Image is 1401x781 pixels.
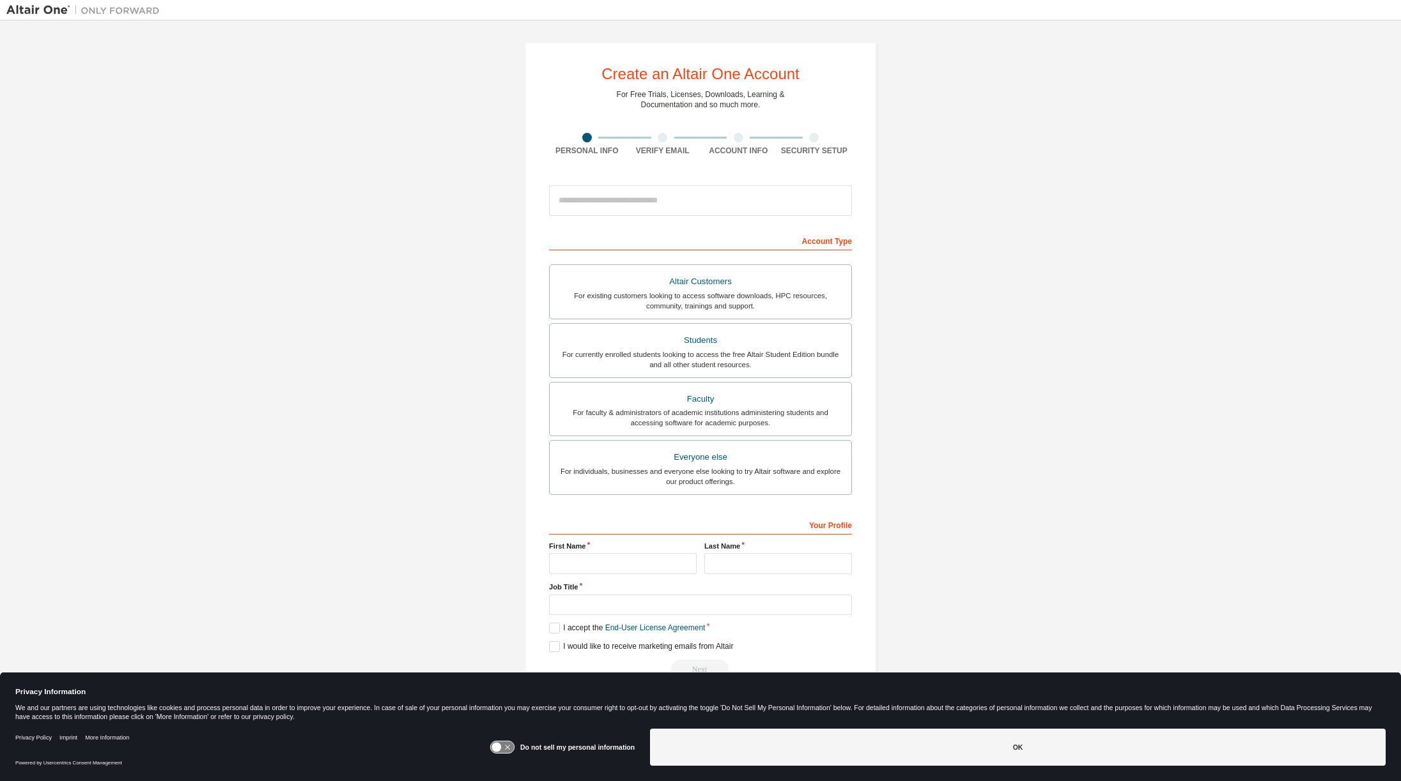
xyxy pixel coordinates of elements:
[549,541,697,551] label: First Name
[557,390,844,408] div: Faculty
[777,146,853,156] div: Security Setup
[549,146,625,156] div: Personal Info
[557,407,844,428] div: For faculty & administrators of academic institutions administering students and accessing softwa...
[605,623,706,632] a: End-User License Agreement
[601,66,800,82] div: Create an Altair One Account
[6,4,166,17] img: Altair One
[704,541,852,551] label: Last Name
[549,660,852,679] div: Read and acccept EULA to continue
[557,349,844,370] div: For currently enrolled students looking to access the free Altair Student Edition bundle and all ...
[700,146,777,156] div: Account Info
[549,641,733,652] label: I would like to receive marketing emails from Altair
[557,331,844,349] div: Students
[557,466,844,487] div: For individuals, businesses and everyone else looking to try Altair software and explore our prod...
[557,291,844,311] div: For existing customers looking to access software downloads, HPC resources, community, trainings ...
[617,89,785,110] div: For Free Trials, Licenses, Downloads, Learning & Documentation and so much more.
[557,448,844,466] div: Everyone else
[549,230,852,250] div: Account Type
[625,146,701,156] div: Verify Email
[557,273,844,291] div: Altair Customers
[549,514,852,535] div: Your Profile
[549,582,852,592] label: Job Title
[549,623,705,633] label: I accept the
